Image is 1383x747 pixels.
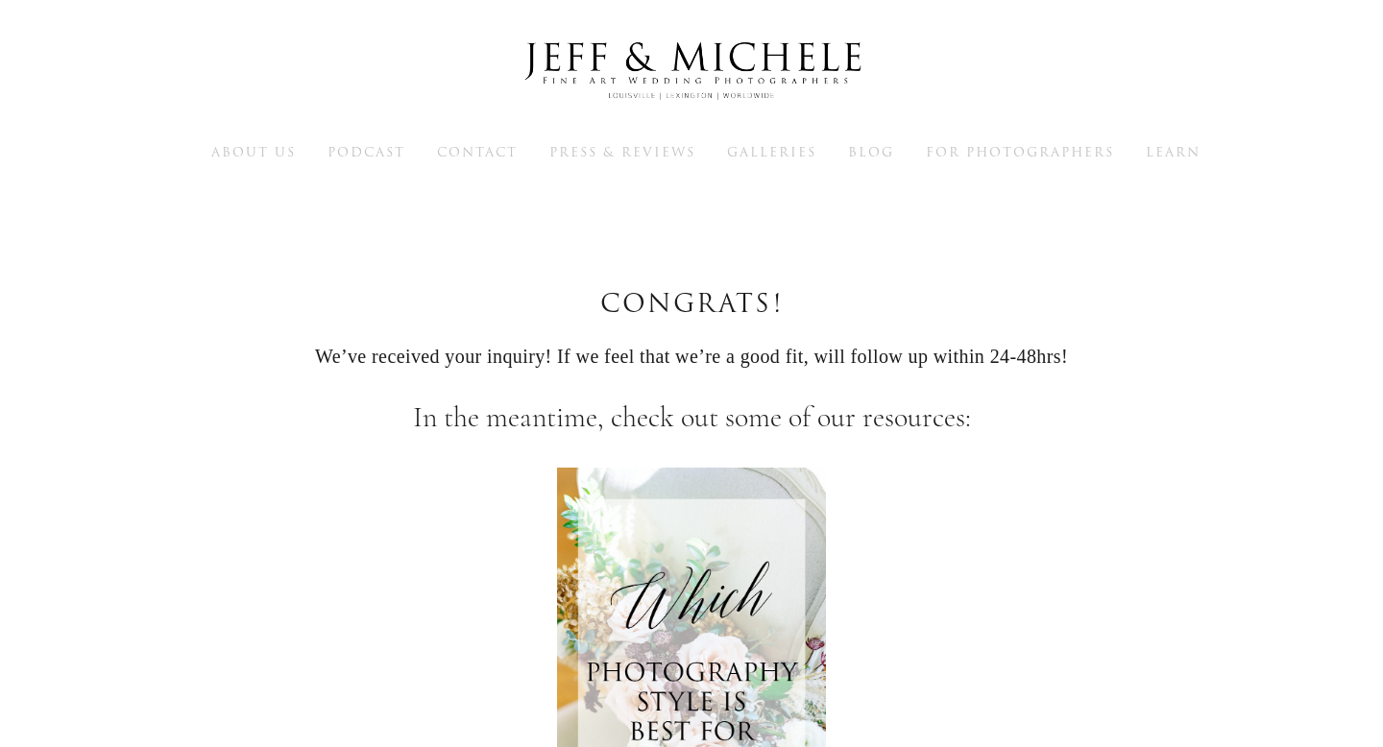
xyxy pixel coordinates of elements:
[727,143,816,161] span: Galleries
[211,143,296,161] span: About Us
[549,143,695,160] a: Press & Reviews
[549,143,695,161] span: Press & Reviews
[848,143,894,161] span: Blog
[328,143,405,160] a: Podcast
[727,143,816,160] a: Galleries
[926,143,1114,161] span: For Photographers
[926,143,1114,160] a: For Photographers
[230,345,1152,368] h2: We’ve received your inquiry! If we feel that we’re a good fit, will follow up within 24-48hrs!
[230,285,1152,325] h3: Congrats!
[1146,143,1201,160] a: Learn
[499,24,884,118] img: Louisville Wedding Photographers - Jeff & Michele Wedding Photographers
[1146,143,1201,161] span: Learn
[437,143,518,161] span: Contact
[437,143,518,160] a: Contact
[211,143,296,160] a: About Us
[230,400,1152,435] h1: In the meantime, check out some of our resources:
[848,143,894,160] a: Blog
[328,143,405,161] span: Podcast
